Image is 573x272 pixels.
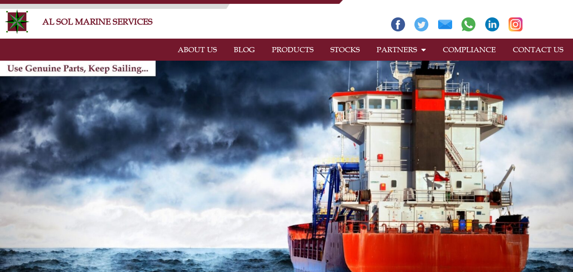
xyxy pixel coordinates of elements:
[169,40,225,59] a: ABOUT US
[504,40,572,59] a: CONTACT US
[322,40,368,59] a: STOCKS
[434,40,504,59] a: COMPLIANCE
[225,40,263,59] a: BLOG
[42,17,153,27] a: AL SOL MARINE SERVICES
[368,40,434,59] a: PARTNERS
[4,9,30,34] img: Alsolmarine-logo
[263,40,322,59] a: PRODUCTS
